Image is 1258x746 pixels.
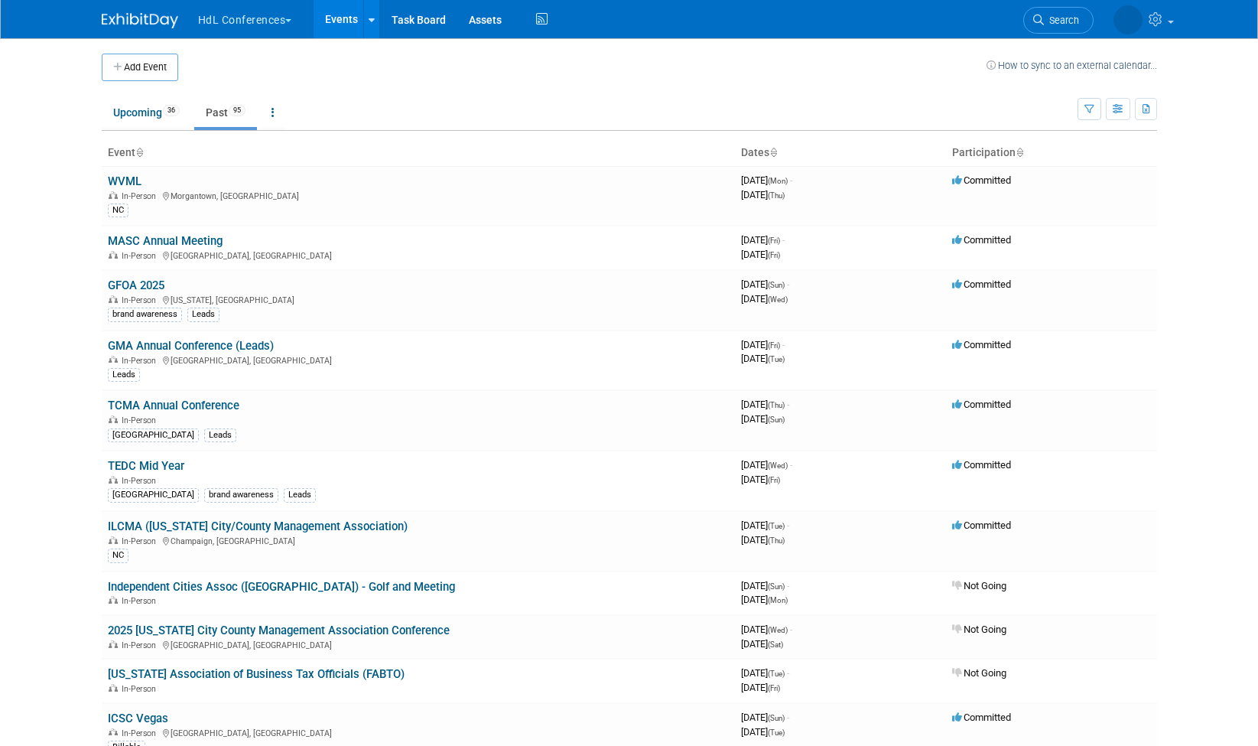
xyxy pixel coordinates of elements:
span: Search [1044,15,1079,26]
span: - [782,234,785,246]
div: [GEOGRAPHIC_DATA], [GEOGRAPHIC_DATA] [108,638,729,650]
span: - [787,712,789,723]
span: Committed [952,174,1011,186]
span: Not Going [952,667,1006,679]
span: In-Person [122,356,161,366]
a: [US_STATE] Association of Business Tax Officials (FABTO) [108,667,405,681]
span: (Thu) [768,401,785,409]
span: (Fri) [768,341,780,350]
span: [DATE] [741,580,789,591]
span: [DATE] [741,594,788,605]
img: ExhibitDay [102,13,178,28]
a: TCMA Annual Conference [108,399,239,412]
span: In-Person [122,596,161,606]
img: In-Person Event [109,191,118,199]
img: In-Person Event [109,684,118,692]
img: In-Person Event [109,295,118,303]
span: - [790,174,792,186]
span: Committed [952,399,1011,410]
img: In-Person Event [109,476,118,484]
div: Leads [187,308,219,321]
a: How to sync to an external calendar... [987,60,1157,71]
a: MASC Annual Meeting [108,234,223,248]
img: In-Person Event [109,640,118,648]
span: (Wed) [768,461,788,470]
th: Event [102,140,735,166]
img: In-Person Event [109,596,118,604]
span: In-Person [122,251,161,261]
span: In-Person [122,191,161,201]
span: (Thu) [768,191,785,200]
span: [DATE] [741,682,780,693]
span: [DATE] [741,234,785,246]
span: 36 [163,105,180,116]
span: (Fri) [768,251,780,259]
span: [DATE] [741,353,785,364]
span: [DATE] [741,726,785,738]
span: In-Person [122,476,161,486]
span: In-Person [122,684,161,694]
span: [DATE] [741,189,785,200]
a: ILCMA ([US_STATE] City/County Management Association) [108,520,408,533]
span: (Sun) [768,714,785,722]
span: [DATE] [741,474,780,485]
a: GFOA 2025 [108,279,164,292]
span: - [787,399,789,410]
span: Committed [952,520,1011,531]
span: In-Person [122,536,161,546]
span: In-Person [122,295,161,305]
div: NC [108,549,128,562]
span: - [790,459,792,471]
span: In-Person [122,728,161,738]
span: (Tue) [768,355,785,363]
span: [DATE] [741,413,785,425]
span: (Wed) [768,295,788,304]
a: Independent Cities Assoc ([GEOGRAPHIC_DATA]) - Golf and Meeting [108,580,455,594]
span: [DATE] [741,339,785,350]
a: Sort by Participation Type [1016,146,1023,158]
span: (Wed) [768,626,788,634]
span: Not Going [952,624,1006,635]
th: Dates [735,140,946,166]
div: [GEOGRAPHIC_DATA] [108,488,199,502]
span: - [790,624,792,635]
span: - [787,279,789,290]
span: [DATE] [741,712,789,723]
span: Committed [952,279,1011,290]
span: [DATE] [741,174,792,186]
div: Morgantown, [GEOGRAPHIC_DATA] [108,189,729,201]
span: Not Going [952,580,1006,591]
button: Add Event [102,54,178,81]
span: (Sat) [768,640,783,649]
img: Polly Tracy [1113,5,1143,34]
span: - [782,339,785,350]
a: ICSC Vegas [108,712,168,725]
span: In-Person [122,415,161,425]
div: [US_STATE], [GEOGRAPHIC_DATA] [108,293,729,305]
a: TEDC Mid Year [108,459,184,473]
span: Committed [952,234,1011,246]
span: (Sun) [768,415,785,424]
span: (Fri) [768,236,780,245]
span: (Sun) [768,582,785,591]
span: (Tue) [768,728,785,737]
span: - [787,580,789,591]
span: [DATE] [741,624,792,635]
div: brand awareness [108,308,182,321]
a: Sort by Event Name [135,146,143,158]
div: NC [108,204,128,217]
div: Leads [284,488,316,502]
span: (Mon) [768,596,788,604]
span: - [787,667,789,679]
span: [DATE] [741,667,789,679]
img: In-Person Event [109,728,118,736]
div: [GEOGRAPHIC_DATA], [GEOGRAPHIC_DATA] [108,726,729,738]
span: [DATE] [741,534,785,546]
span: [DATE] [741,520,789,531]
span: - [787,520,789,531]
a: Past95 [194,98,257,127]
span: (Fri) [768,684,780,692]
div: Leads [204,428,236,442]
span: (Tue) [768,669,785,678]
span: [DATE] [741,638,783,650]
